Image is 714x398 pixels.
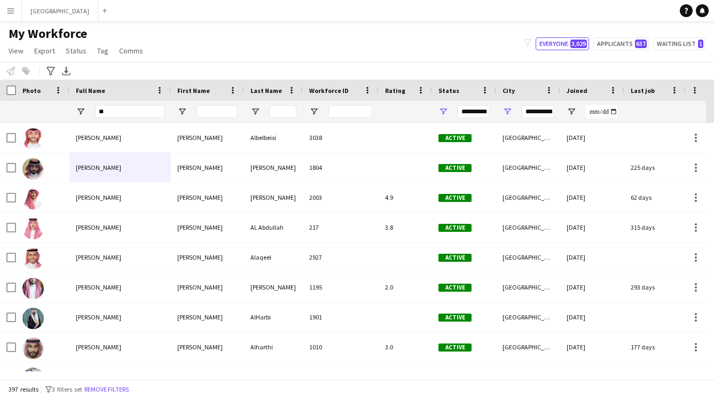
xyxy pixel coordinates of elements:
div: 3.0 [379,332,432,362]
div: 293 days [624,272,686,302]
div: 225 days [624,153,686,182]
button: [GEOGRAPHIC_DATA] [22,1,98,21]
span: Joined [567,87,587,95]
div: [DATE] [560,123,624,152]
div: [GEOGRAPHIC_DATA] [496,213,560,242]
span: [PERSON_NAME] [76,253,121,261]
div: [PERSON_NAME] [171,243,244,272]
div: 2003 [303,183,379,212]
div: [DATE] [560,272,624,302]
div: [DATE] [560,153,624,182]
img: Abdulaziz AL Abdullah [22,218,44,239]
span: [PERSON_NAME] [76,223,121,231]
div: 62 days [624,183,686,212]
div: 1804 [303,153,379,182]
div: 3038 [303,123,379,152]
div: [PERSON_NAME] [171,332,244,362]
span: [PERSON_NAME] [76,283,121,291]
div: AL Abdullah [244,213,303,242]
span: First Name [177,87,210,95]
button: Open Filter Menu [567,107,576,116]
div: 2927 [303,243,379,272]
button: Open Filter Menu [503,107,512,116]
span: Active [438,314,472,322]
div: [GEOGRAPHIC_DATA] [496,123,560,152]
div: [PERSON_NAME] [244,183,303,212]
span: Active [438,224,472,232]
div: [DATE] [560,213,624,242]
div: [DATE] [560,362,624,392]
div: Alharthi [244,332,303,362]
span: Active [438,344,472,352]
button: Open Filter Menu [438,107,448,116]
a: View [4,44,28,58]
img: Abdulaziz Alharthi [22,338,44,359]
span: Workforce ID [309,87,349,95]
div: [GEOGRAPHIC_DATA] [496,332,560,362]
div: [GEOGRAPHIC_DATA] [496,272,560,302]
div: [GEOGRAPHIC_DATA] [496,302,560,332]
span: 3,029 [570,40,587,48]
button: Open Filter Menu [177,107,187,116]
button: Everyone3,029 [536,37,589,50]
div: [PERSON_NAME] [244,153,303,182]
span: Status [66,46,87,56]
div: [DATE] [560,243,624,272]
img: Abdulaziz Aljubayri [22,368,44,389]
div: Aljubayri [244,362,303,392]
span: Full Name [76,87,105,95]
a: Comms [115,44,147,58]
div: [PERSON_NAME] [171,183,244,212]
div: [PERSON_NAME] [171,362,244,392]
span: Last Name [250,87,282,95]
div: 177 days [624,332,686,362]
div: 2.0 [379,272,432,302]
div: [GEOGRAPHIC_DATA] [496,362,560,392]
div: [PERSON_NAME] [171,123,244,152]
div: [DATE] [560,302,624,332]
div: [PERSON_NAME] [171,153,244,182]
span: [PERSON_NAME] [76,343,121,351]
span: Rating [385,87,405,95]
span: Photo [22,87,41,95]
div: [DATE] [560,183,624,212]
button: Waiting list1 [653,37,705,50]
div: 1010 [303,332,379,362]
span: Active [438,194,472,202]
div: Alaqeel [244,243,303,272]
span: Status [438,87,459,95]
span: 1 [698,40,703,48]
a: Export [30,44,59,58]
app-action-btn: Advanced filters [44,65,57,77]
span: Export [34,46,55,56]
span: Tag [97,46,108,56]
a: Status [61,44,91,58]
span: [PERSON_NAME] [76,313,121,321]
span: Active [438,254,472,262]
span: Active [438,284,472,292]
div: [PERSON_NAME] [171,302,244,332]
div: [GEOGRAPHIC_DATA] [496,183,560,212]
button: Open Filter Menu [250,107,260,116]
div: 1195 [303,272,379,302]
span: My Workforce [9,26,87,42]
span: Active [438,164,472,172]
span: 657 [635,40,647,48]
div: 217 [303,213,379,242]
div: 1901 [303,302,379,332]
div: [GEOGRAPHIC_DATA] [496,153,560,182]
img: Abdulaziz AlHarbi [22,308,44,329]
div: [GEOGRAPHIC_DATA] [496,243,560,272]
input: First Name Filter Input [197,105,238,118]
input: Full Name Filter Input [95,105,164,118]
div: AlHarbi [244,302,303,332]
button: Remove filters [82,384,131,395]
div: [DATE] [560,332,624,362]
div: [PERSON_NAME] [171,272,244,302]
div: 4.9 [379,183,432,212]
app-action-btn: Export XLSX [60,65,73,77]
div: [PERSON_NAME] [244,272,303,302]
button: Open Filter Menu [309,107,319,116]
span: [PERSON_NAME] [76,134,121,142]
a: Tag [93,44,113,58]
